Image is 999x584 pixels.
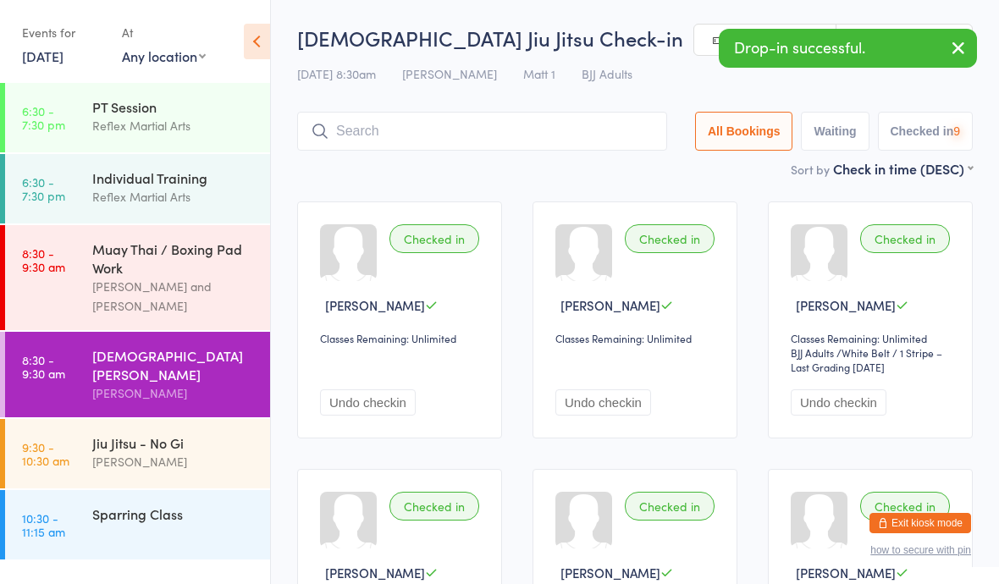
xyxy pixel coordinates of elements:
[791,331,955,345] div: Classes Remaining: Unlimited
[791,161,830,178] label: Sort by
[625,492,715,521] div: Checked in
[402,65,497,82] span: [PERSON_NAME]
[870,544,971,556] button: how to secure with pin
[92,452,256,471] div: [PERSON_NAME]
[555,331,720,345] div: Classes Remaining: Unlimited
[801,112,869,151] button: Waiting
[122,19,206,47] div: At
[5,332,270,417] a: 8:30 -9:30 am[DEMOGRAPHIC_DATA] [PERSON_NAME][PERSON_NAME]
[791,389,886,416] button: Undo checkin
[22,511,65,538] time: 10:30 - 11:15 am
[523,65,555,82] span: Matt 1
[5,419,270,488] a: 9:30 -10:30 amJiu Jitsu - No Gi[PERSON_NAME]
[860,224,950,253] div: Checked in
[695,112,793,151] button: All Bookings
[5,225,270,330] a: 8:30 -9:30 amMuay Thai / Boxing Pad Work[PERSON_NAME] and [PERSON_NAME]
[582,65,632,82] span: BJJ Adults
[22,104,65,131] time: 6:30 - 7:30 pm
[320,389,416,416] button: Undo checkin
[92,504,256,523] div: Sparring Class
[325,564,425,581] span: [PERSON_NAME]
[22,47,63,65] a: [DATE]
[5,490,270,559] a: 10:30 -11:15 amSparring Class
[297,24,973,52] h2: [DEMOGRAPHIC_DATA] Jiu Jitsu Check-in
[833,159,973,178] div: Check in time (DESC)
[122,47,206,65] div: Any location
[92,168,256,187] div: Individual Training
[555,389,651,416] button: Undo checkin
[625,224,715,253] div: Checked in
[22,353,65,380] time: 8:30 - 9:30 am
[92,187,256,207] div: Reflex Martial Arts
[796,296,896,314] span: [PERSON_NAME]
[5,83,270,152] a: 6:30 -7:30 pmPT SessionReflex Martial Arts
[389,224,479,253] div: Checked in
[297,65,376,82] span: [DATE] 8:30am
[860,492,950,521] div: Checked in
[22,246,65,273] time: 8:30 - 9:30 am
[719,29,977,68] div: Drop-in successful.
[22,440,69,467] time: 9:30 - 10:30 am
[791,345,942,374] span: / White Belt / 1 Stripe – Last Grading [DATE]
[92,116,256,135] div: Reflex Martial Arts
[92,346,256,383] div: [DEMOGRAPHIC_DATA] [PERSON_NAME]
[92,97,256,116] div: PT Session
[92,240,256,277] div: Muay Thai / Boxing Pad Work
[297,112,667,151] input: Search
[389,492,479,521] div: Checked in
[869,513,971,533] button: Exit kiosk mode
[22,175,65,202] time: 6:30 - 7:30 pm
[953,124,960,138] div: 9
[92,277,256,316] div: [PERSON_NAME] and [PERSON_NAME]
[92,433,256,452] div: Jiu Jitsu - No Gi
[5,154,270,223] a: 6:30 -7:30 pmIndividual TrainingReflex Martial Arts
[796,564,896,581] span: [PERSON_NAME]
[878,112,974,151] button: Checked in9
[560,296,660,314] span: [PERSON_NAME]
[22,19,105,47] div: Events for
[320,331,484,345] div: Classes Remaining: Unlimited
[560,564,660,581] span: [PERSON_NAME]
[92,383,256,403] div: [PERSON_NAME]
[325,296,425,314] span: [PERSON_NAME]
[791,345,834,360] div: BJJ Adults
